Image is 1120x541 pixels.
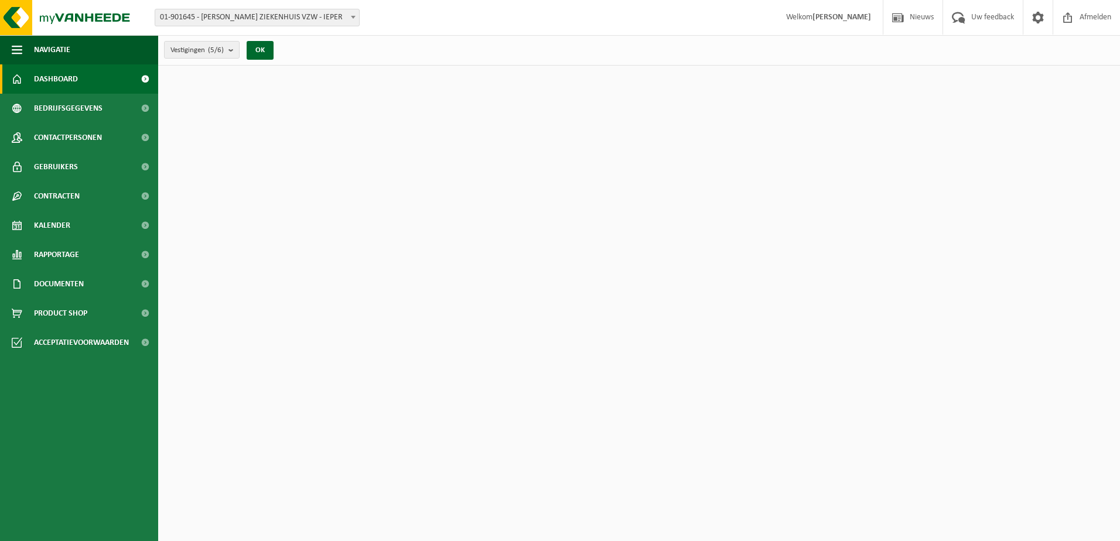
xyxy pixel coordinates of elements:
span: Kalender [34,211,70,240]
span: Dashboard [34,64,78,94]
span: Gebruikers [34,152,78,182]
span: Navigatie [34,35,70,64]
span: Bedrijfsgegevens [34,94,103,123]
span: Documenten [34,269,84,299]
span: Contracten [34,182,80,211]
span: 01-901645 - JAN YPERMAN ZIEKENHUIS VZW - IEPER [155,9,359,26]
span: Contactpersonen [34,123,102,152]
span: Acceptatievoorwaarden [34,328,129,357]
span: 01-901645 - JAN YPERMAN ZIEKENHUIS VZW - IEPER [155,9,360,26]
span: Rapportage [34,240,79,269]
button: OK [247,41,274,60]
strong: [PERSON_NAME] [812,13,871,22]
button: Vestigingen(5/6) [164,41,240,59]
span: Product Shop [34,299,87,328]
count: (5/6) [208,46,224,54]
span: Vestigingen [170,42,224,59]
